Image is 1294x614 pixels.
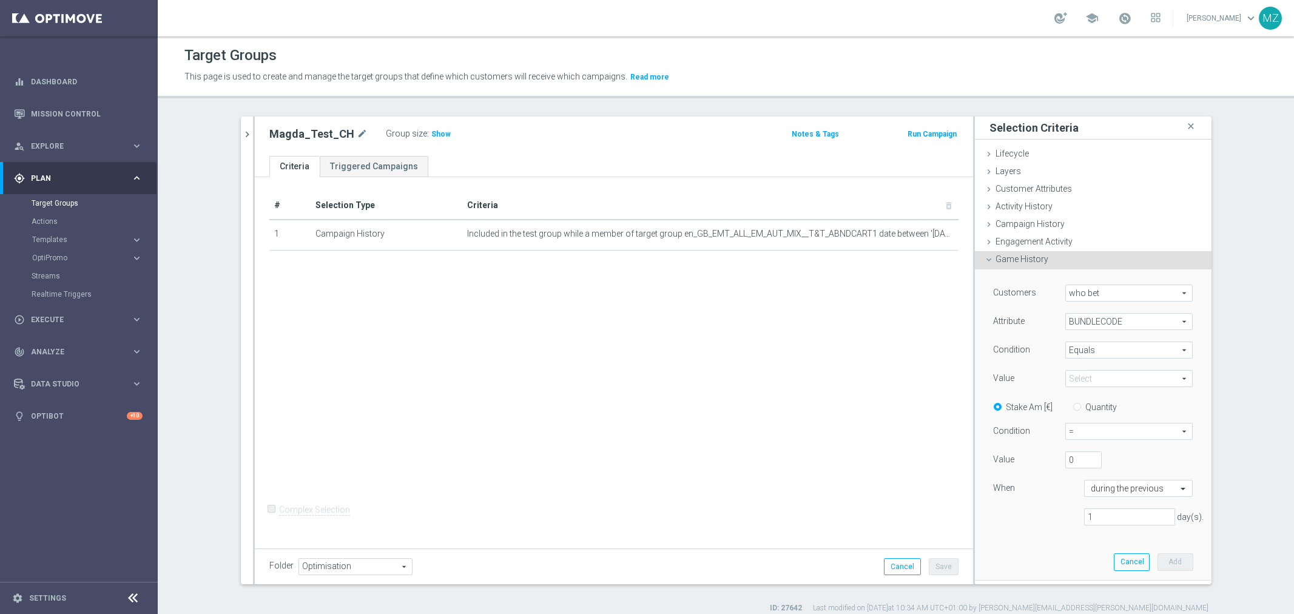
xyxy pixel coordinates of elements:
[993,373,1014,383] label: Value
[32,231,157,249] div: Templates
[184,72,627,81] span: This page is used to create and manage the target groups that define which customers will receive...
[32,267,157,285] div: Streams
[13,411,143,421] button: lightbulb Optibot +10
[31,175,131,182] span: Plan
[996,149,1029,158] span: Lifecycle
[32,198,126,208] a: Target Groups
[1114,553,1150,570] button: Cancel
[996,584,1087,593] span: Existing Target Group
[431,130,451,138] span: Show
[14,141,131,152] div: Explore
[996,184,1072,194] span: Customer Attributes
[1185,118,1197,135] i: close
[31,380,131,388] span: Data Studio
[31,348,131,356] span: Analyze
[127,412,143,420] div: +10
[32,289,126,299] a: Realtime Triggers
[31,98,143,130] a: Mission Control
[14,346,131,357] div: Analyze
[32,235,143,245] button: Templates keyboard_arrow_right
[241,129,253,140] i: chevron_right
[13,379,143,389] button: Data Studio keyboard_arrow_right
[884,558,921,575] button: Cancel
[14,379,131,390] div: Data Studio
[32,212,157,231] div: Actions
[269,220,311,250] td: 1
[13,174,143,183] button: gps_fixed Plan keyboard_arrow_right
[996,201,1053,211] span: Activity History
[31,143,131,150] span: Explore
[14,411,25,422] i: lightbulb
[14,173,25,184] i: gps_fixed
[1084,480,1193,497] ng-select: during the previous
[427,129,429,139] label: :
[790,127,840,141] button: Notes & Tags
[32,285,157,303] div: Realtime Triggers
[320,156,428,177] a: Triggered Campaigns
[32,217,126,226] a: Actions
[279,504,350,516] label: Complex Selection
[357,127,368,141] i: mode_edit
[1244,12,1258,25] span: keyboard_arrow_down
[32,253,143,263] button: OptiPromo keyboard_arrow_right
[993,315,1025,326] label: Attribute
[1185,9,1259,27] a: [PERSON_NAME]keyboard_arrow_down
[14,314,25,325] i: play_circle_outline
[993,344,1030,355] label: Condition
[813,603,1208,613] label: Last modified on [DATE] at 10:34 AM UTC+01:00 by [PERSON_NAME][EMAIL_ADDRESS][PERSON_NAME][DOMAIN...
[269,561,294,571] label: Folder
[31,400,127,432] a: Optibot
[996,254,1048,264] span: Game History
[184,47,277,64] h1: Target Groups
[31,66,143,98] a: Dashboard
[467,200,498,210] span: Criteria
[993,287,1036,298] label: Customers
[32,254,131,261] div: OptiPromo
[993,454,1014,465] label: Value
[32,236,119,243] span: Templates
[996,219,1065,229] span: Campaign History
[131,252,143,264] i: keyboard_arrow_right
[996,237,1073,246] span: Engagement Activity
[269,156,320,177] a: Criteria
[32,254,119,261] span: OptiPromo
[241,116,253,152] button: chevron_right
[311,192,462,220] th: Selection Type
[13,315,143,325] button: play_circle_outline Execute keyboard_arrow_right
[13,141,143,151] button: person_search Explore keyboard_arrow_right
[131,346,143,357] i: keyboard_arrow_right
[14,346,25,357] i: track_changes
[32,236,131,243] div: Templates
[14,76,25,87] i: equalizer
[29,595,66,602] a: Settings
[13,347,143,357] button: track_changes Analyze keyboard_arrow_right
[993,425,1030,436] label: Condition
[32,249,157,267] div: OptiPromo
[32,194,157,212] div: Target Groups
[906,127,958,141] button: Run Campaign
[131,140,143,152] i: keyboard_arrow_right
[1085,402,1117,413] label: Quantity
[269,192,311,220] th: #
[1006,402,1053,413] label: Stake Am [€]
[1177,512,1204,522] span: day(s).
[131,378,143,390] i: keyboard_arrow_right
[32,271,126,281] a: Streams
[311,220,462,250] td: Campaign History
[31,316,131,323] span: Execute
[1085,12,1099,25] span: school
[131,172,143,184] i: keyboard_arrow_right
[12,593,23,604] i: settings
[13,109,143,119] button: Mission Control
[989,121,1079,135] h3: Selection Criteria
[14,98,143,130] div: Mission Control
